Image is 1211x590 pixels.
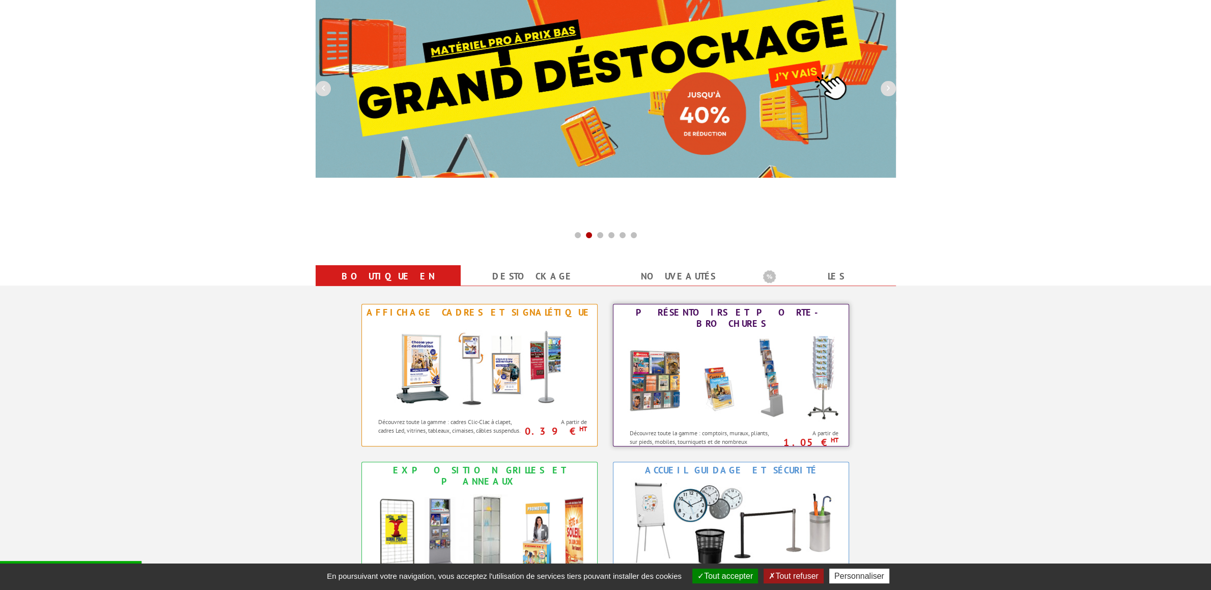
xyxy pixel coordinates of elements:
[364,307,595,318] div: Affichage Cadres et Signalétique
[830,436,838,444] sup: HT
[618,267,739,286] a: nouveautés
[364,465,595,487] div: Exposition Grilles et Panneaux
[526,418,587,426] span: A partir de
[361,304,598,446] a: Affichage Cadres et Signalétique Affichage Cadres et Signalétique Découvrez toute la gamme : cadr...
[473,267,594,286] a: Destockage
[773,439,838,445] p: 1.05 €
[619,332,843,424] img: Présentoirs et Porte-brochures
[328,267,448,304] a: Boutique en ligne
[763,267,884,304] a: Les promotions
[368,490,592,581] img: Exposition Grilles et Panneaux
[521,428,587,434] p: 0.39 €
[778,429,838,437] span: A partir de
[763,267,890,288] b: Les promotions
[692,569,758,583] button: Tout accepter
[613,304,849,446] a: Présentoirs et Porte-brochures Présentoirs et Porte-brochures Découvrez toute la gamme : comptoir...
[322,572,687,580] span: En poursuivant votre navigation, vous acceptez l'utilisation de services tiers pouvant installer ...
[579,425,586,433] sup: HT
[619,479,843,570] img: Accueil Guidage et Sécurité
[616,465,846,476] div: Accueil Guidage et Sécurité
[829,569,889,583] button: Personnaliser (fenêtre modale)
[630,429,775,455] p: Découvrez toute la gamme : comptoirs, muraux, pliants, sur pieds, mobiles, tourniquets et de nomb...
[385,321,574,412] img: Affichage Cadres et Signalétique
[764,569,823,583] button: Tout refuser
[616,307,846,329] div: Présentoirs et Porte-brochures
[378,417,523,435] p: Découvrez toute la gamme : cadres Clic-Clac à clapet, cadres Led, vitrines, tableaux, cimaises, c...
